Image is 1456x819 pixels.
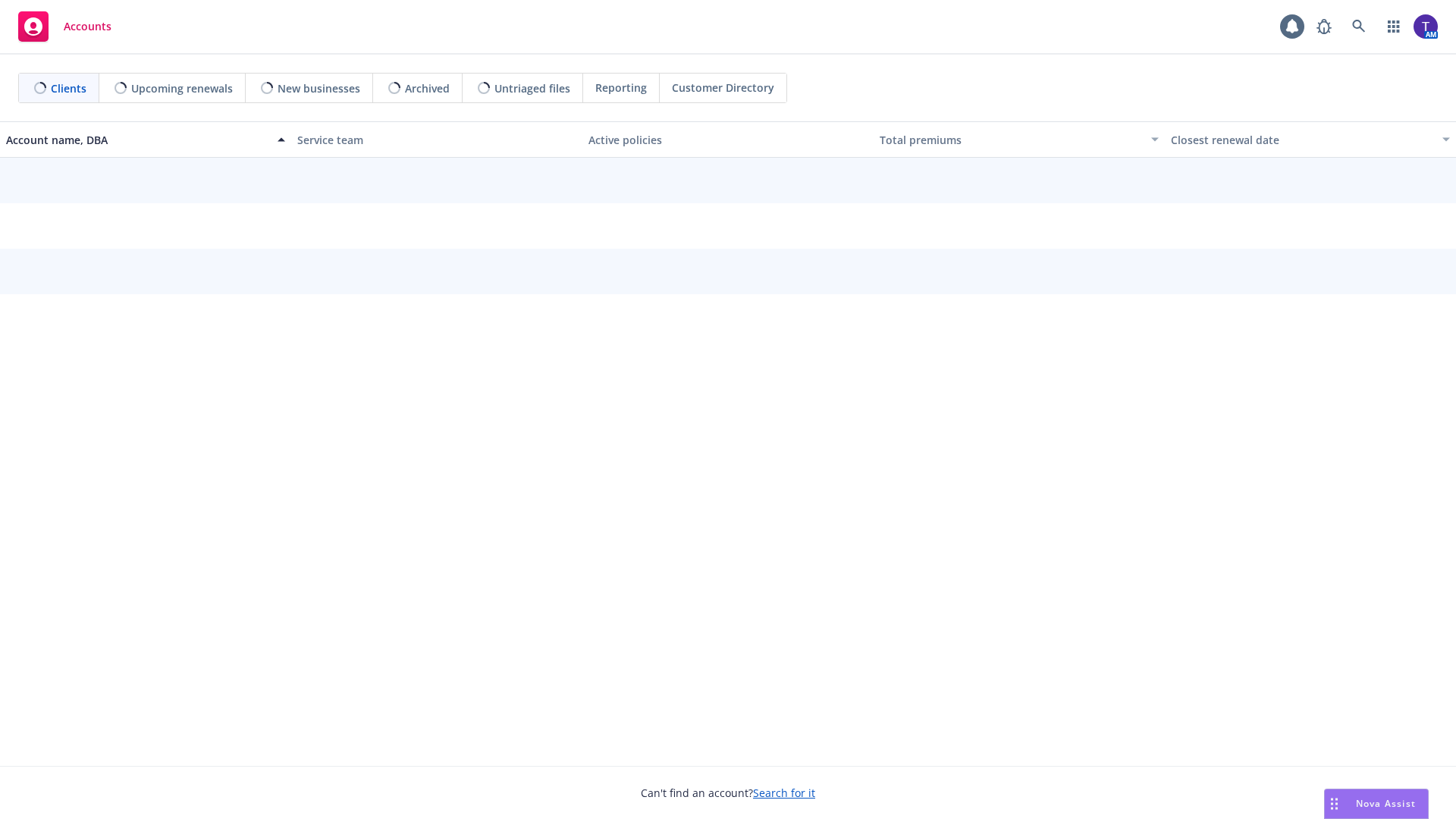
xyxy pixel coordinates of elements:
span: New businesses [278,80,360,96]
span: Nova Assist [1356,797,1416,810]
button: Closest renewal date [1165,121,1456,158]
button: Nova Assist [1324,789,1429,819]
button: Total premiums [874,121,1165,158]
a: Search for it [753,786,815,800]
span: Clients [51,80,86,96]
a: Switch app [1379,11,1409,42]
span: Upcoming renewals [131,80,233,96]
span: Untriaged files [494,80,570,96]
div: Active policies [588,132,868,148]
span: Can't find an account? [641,785,815,801]
div: Total premiums [880,132,1142,148]
span: Customer Directory [672,80,774,96]
a: Accounts [12,5,118,48]
div: Service team [297,132,576,148]
span: Accounts [64,20,111,33]
div: Closest renewal date [1171,132,1433,148]
div: Account name, DBA [6,132,268,148]
img: photo [1414,14,1438,39]
div: Drag to move [1325,789,1344,818]
button: Active policies [582,121,874,158]
span: Archived [405,80,450,96]
a: Search [1344,11,1374,42]
button: Service team [291,121,582,158]
a: Report a Bug [1309,11,1339,42]
span: Reporting [595,80,647,96]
